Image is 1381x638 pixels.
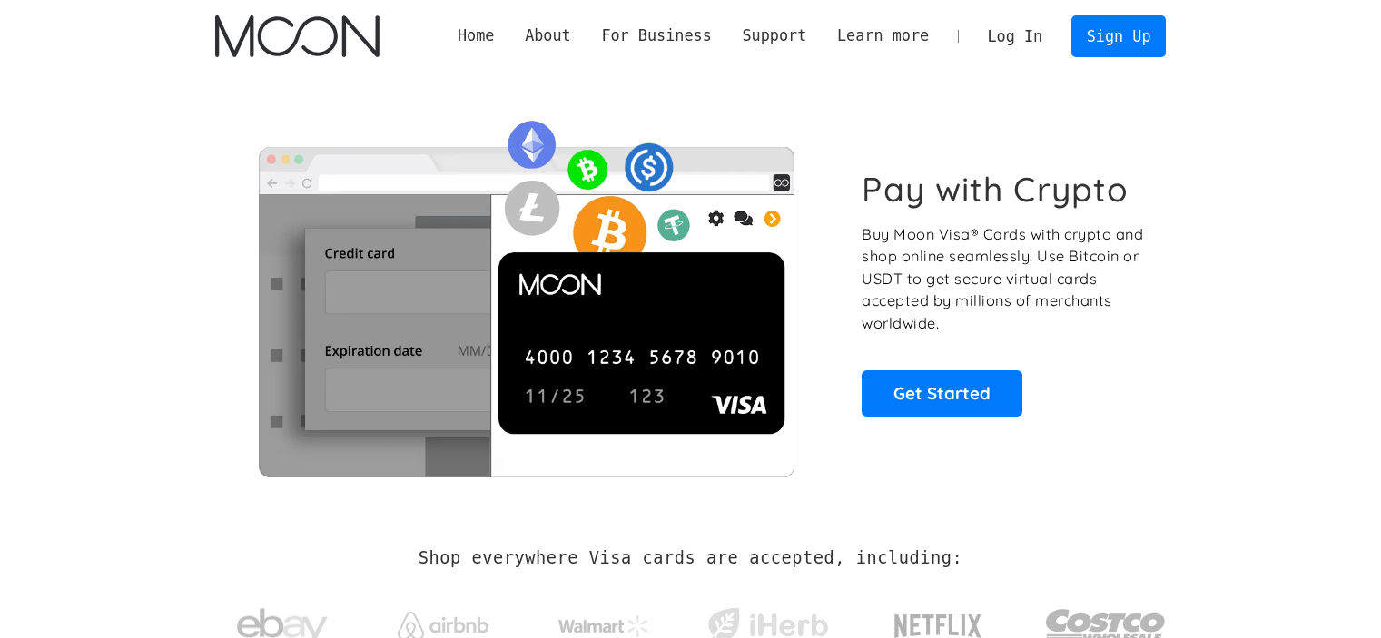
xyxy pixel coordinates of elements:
[215,108,837,476] img: Moon Cards let you spend your crypto anywhere Visa is accepted.
[215,15,380,57] img: Moon Logo
[742,25,806,47] div: Support
[972,16,1058,56] a: Log In
[558,615,649,637] img: Walmart
[822,25,944,47] div: Learn more
[525,25,571,47] div: About
[442,25,509,47] a: Home
[862,370,1022,416] a: Get Started
[509,25,586,47] div: About
[862,223,1146,335] p: Buy Moon Visa® Cards with crypto and shop online seamlessly! Use Bitcoin or USDT to get secure vi...
[727,25,822,47] div: Support
[1071,15,1166,56] a: Sign Up
[862,169,1129,210] h1: Pay with Crypto
[587,25,727,47] div: For Business
[419,548,962,568] h2: Shop everywhere Visa cards are accepted, including:
[215,15,380,57] a: home
[601,25,711,47] div: For Business
[837,25,929,47] div: Learn more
